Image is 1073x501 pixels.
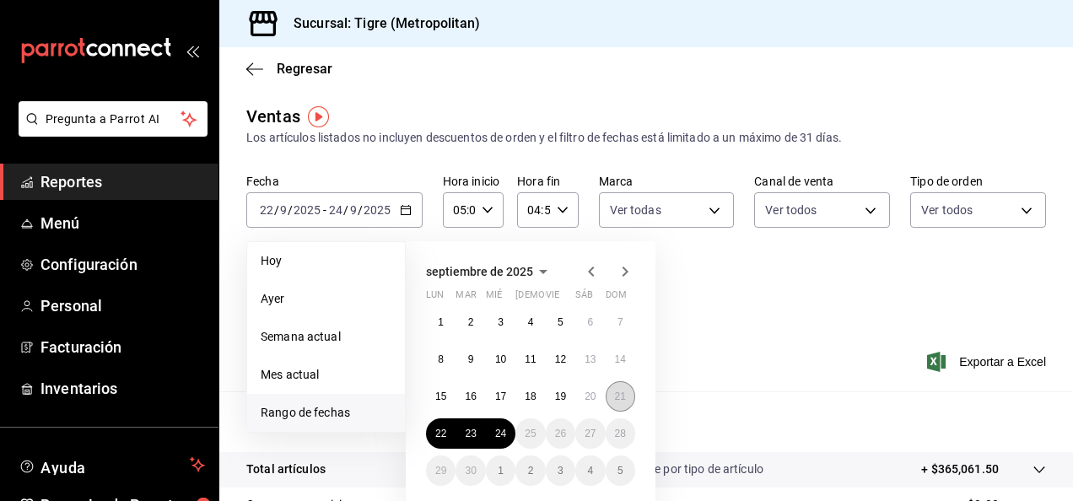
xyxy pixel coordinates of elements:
label: Tipo de orden [910,175,1046,187]
abbr: 22 de septiembre de 2025 [435,428,446,439]
button: 3 de septiembre de 2025 [486,307,515,337]
span: Ver todos [765,202,817,218]
button: 11 de septiembre de 2025 [515,344,545,374]
abbr: 3 de octubre de 2025 [558,465,563,477]
button: 9 de septiembre de 2025 [456,344,485,374]
span: - [323,203,326,217]
span: / [288,203,293,217]
abbr: sábado [575,289,593,307]
abbr: martes [456,289,476,307]
button: 22 de septiembre de 2025 [426,418,456,449]
button: 27 de septiembre de 2025 [575,418,605,449]
input: ---- [293,203,321,217]
abbr: 25 de septiembre de 2025 [525,428,536,439]
button: 4 de octubre de 2025 [575,455,605,486]
label: Canal de venta [754,175,890,187]
span: Menú [40,212,205,234]
abbr: 23 de septiembre de 2025 [465,428,476,439]
span: Personal [40,294,205,317]
input: -- [259,203,274,217]
abbr: 4 de septiembre de 2025 [528,316,534,328]
button: Regresar [246,61,332,77]
abbr: 21 de septiembre de 2025 [615,391,626,402]
div: Ventas [246,104,300,129]
button: Exportar a Excel [930,352,1046,372]
abbr: miércoles [486,289,502,307]
input: ---- [363,203,391,217]
abbr: viernes [546,289,559,307]
abbr: jueves [515,289,615,307]
span: / [274,203,279,217]
button: 4 de septiembre de 2025 [515,307,545,337]
button: 3 de octubre de 2025 [546,455,575,486]
abbr: 20 de septiembre de 2025 [585,391,596,402]
button: 18 de septiembre de 2025 [515,381,545,412]
abbr: 12 de septiembre de 2025 [555,353,566,365]
abbr: 16 de septiembre de 2025 [465,391,476,402]
abbr: 1 de septiembre de 2025 [438,316,444,328]
button: 2 de septiembre de 2025 [456,307,485,337]
span: Regresar [277,61,332,77]
span: Ver todas [610,202,661,218]
button: 28 de septiembre de 2025 [606,418,635,449]
button: 24 de septiembre de 2025 [486,418,515,449]
abbr: 18 de septiembre de 2025 [525,391,536,402]
button: 29 de septiembre de 2025 [426,455,456,486]
label: Hora fin [517,175,578,187]
p: Total artículos [246,461,326,478]
span: Rango de fechas [261,404,391,422]
span: / [343,203,348,217]
abbr: 10 de septiembre de 2025 [495,353,506,365]
span: Inventarios [40,377,205,400]
abbr: 28 de septiembre de 2025 [615,428,626,439]
abbr: 2 de octubre de 2025 [528,465,534,477]
span: Pregunta a Parrot AI [46,110,181,128]
abbr: domingo [606,289,627,307]
abbr: 5 de septiembre de 2025 [558,316,563,328]
button: 8 de septiembre de 2025 [426,344,456,374]
abbr: lunes [426,289,444,307]
h3: Sucursal: Tigre (Metropolitan) [280,13,480,34]
label: Marca [599,175,735,187]
button: 12 de septiembre de 2025 [546,344,575,374]
abbr: 13 de septiembre de 2025 [585,353,596,365]
input: -- [328,203,343,217]
span: Ayuda [40,455,183,475]
span: Facturación [40,336,205,358]
input: -- [279,203,288,217]
button: open_drawer_menu [186,44,199,57]
abbr: 24 de septiembre de 2025 [495,428,506,439]
abbr: 17 de septiembre de 2025 [495,391,506,402]
button: 16 de septiembre de 2025 [456,381,485,412]
abbr: 19 de septiembre de 2025 [555,391,566,402]
a: Pregunta a Parrot AI [12,122,208,140]
span: Ayer [261,290,391,308]
span: Ver todos [921,202,973,218]
button: 7 de septiembre de 2025 [606,307,635,337]
span: Configuración [40,253,205,276]
button: 20 de septiembre de 2025 [575,381,605,412]
button: 5 de octubre de 2025 [606,455,635,486]
button: 6 de septiembre de 2025 [575,307,605,337]
span: Hoy [261,252,391,270]
button: 23 de septiembre de 2025 [456,418,485,449]
button: 13 de septiembre de 2025 [575,344,605,374]
abbr: 5 de octubre de 2025 [617,465,623,477]
button: septiembre de 2025 [426,261,553,282]
abbr: 7 de septiembre de 2025 [617,316,623,328]
abbr: 30 de septiembre de 2025 [465,465,476,477]
span: septiembre de 2025 [426,265,533,278]
abbr: 15 de septiembre de 2025 [435,391,446,402]
button: 15 de septiembre de 2025 [426,381,456,412]
abbr: 29 de septiembre de 2025 [435,465,446,477]
label: Hora inicio [443,175,504,187]
span: Reportes [40,170,205,193]
abbr: 3 de septiembre de 2025 [498,316,504,328]
abbr: 11 de septiembre de 2025 [525,353,536,365]
abbr: 1 de octubre de 2025 [498,465,504,477]
button: 1 de octubre de 2025 [486,455,515,486]
button: 2 de octubre de 2025 [515,455,545,486]
span: Semana actual [261,328,391,346]
button: 1 de septiembre de 2025 [426,307,456,337]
